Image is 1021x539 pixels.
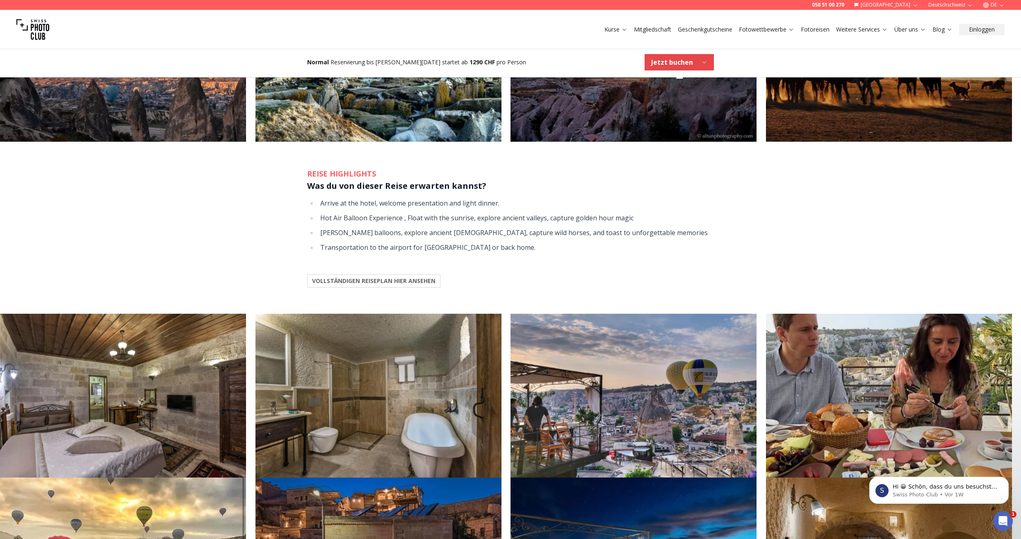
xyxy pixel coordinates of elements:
li: Arrive at the hotel, welcome presentation and light dinner. [318,197,714,209]
a: Weitere Services [836,25,888,34]
b: Normal [307,58,329,66]
h2: REISE HIGHLIGHTS [307,168,714,179]
li: Transportation to the airport for [GEOGRAPHIC_DATA] or back home. [318,242,714,253]
b: VOLLSTÄNDIGEN REISEPLAN HIER ANSEHEN [312,277,435,285]
a: Kurse [604,25,627,34]
button: Fotowettbewerbe [736,24,798,35]
span: 1 [1010,511,1016,518]
a: Blog [932,25,953,34]
button: Geschenkgutscheine [675,24,736,35]
button: Kurse [601,24,631,35]
img: Photo90 [255,314,501,478]
div: Jetzt buchen [676,72,683,79]
button: Mitgliedschaft [631,24,675,35]
iframe: Intercom notifications Nachricht [857,460,1021,517]
button: Fotoreisen [798,24,833,35]
h3: Was du von dieser Reise erwarten kannst? [307,179,714,192]
img: Photo91 [510,314,757,478]
a: Fotoreisen [801,25,830,34]
a: Mitgliedschaft [634,25,671,34]
a: Über uns [894,25,926,34]
button: Einloggen [959,24,1005,35]
button: Jetzt buchen [645,54,714,70]
li: Hot Air Balloon Experience , Float with the sunrise, explore ancient valleys, capture golden hour... [318,212,714,224]
a: Fotowettbewerbe [739,25,794,34]
img: Photo92 [766,314,1012,478]
iframe: Intercom live chat [993,511,1013,531]
button: Weitere Services [833,24,891,35]
span: Reservierung bis [PERSON_NAME][DATE] startet ab [330,58,468,66]
b: 1290 CHF [469,58,495,66]
span: pro Person [497,58,526,66]
li: [PERSON_NAME] balloons, explore ancient [DEMOGRAPHIC_DATA], capture wild horses, and toast to unf... [318,227,714,238]
button: Über uns [891,24,929,35]
button: Blog [929,24,956,35]
b: Jetzt buchen [651,57,693,67]
img: Swiss photo club [16,13,49,46]
a: Geschenkgutscheine [678,25,732,34]
a: 058 51 00 270 [812,2,844,8]
button: VOLLSTÄNDIGEN REISEPLAN HIER ANSEHEN [307,274,440,288]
